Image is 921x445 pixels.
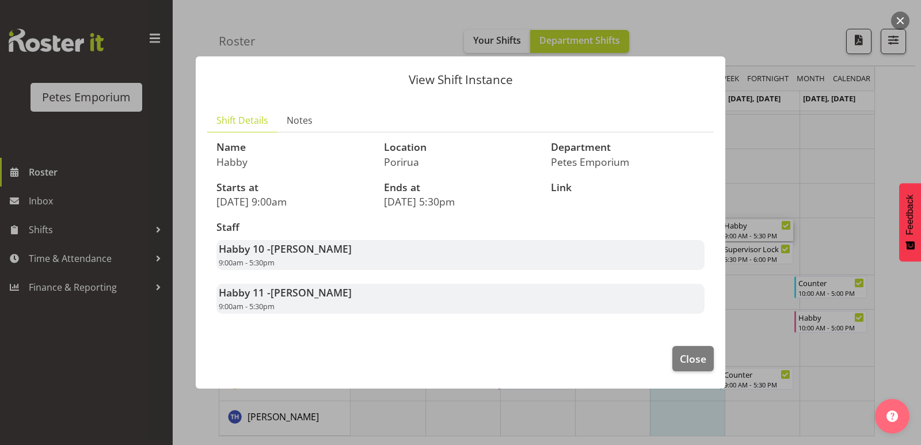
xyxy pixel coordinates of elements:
button: Close [672,346,714,371]
p: [DATE] 9:00am [216,195,370,208]
h3: Link [551,182,705,193]
strong: Habby 11 - [219,286,352,299]
span: Close [680,351,706,366]
h3: Name [216,142,370,153]
span: Notes [287,113,313,127]
span: [PERSON_NAME] [271,286,352,299]
span: [PERSON_NAME] [271,242,352,256]
p: View Shift Instance [207,74,714,86]
h3: Ends at [384,182,538,193]
span: 9:00am - 5:30pm [219,257,275,268]
button: Feedback - Show survey [899,183,921,261]
strong: Habby 10 - [219,242,352,256]
h3: Department [551,142,705,153]
span: 9:00am - 5:30pm [219,301,275,311]
span: Feedback [905,195,915,235]
p: Porirua [384,155,538,168]
h3: Staff [216,222,705,233]
p: Petes Emporium [551,155,705,168]
p: Habby [216,155,370,168]
h3: Location [384,142,538,153]
p: [DATE] 5:30pm [384,195,538,208]
h3: Starts at [216,182,370,193]
img: help-xxl-2.png [886,410,898,422]
span: Shift Details [216,113,268,127]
